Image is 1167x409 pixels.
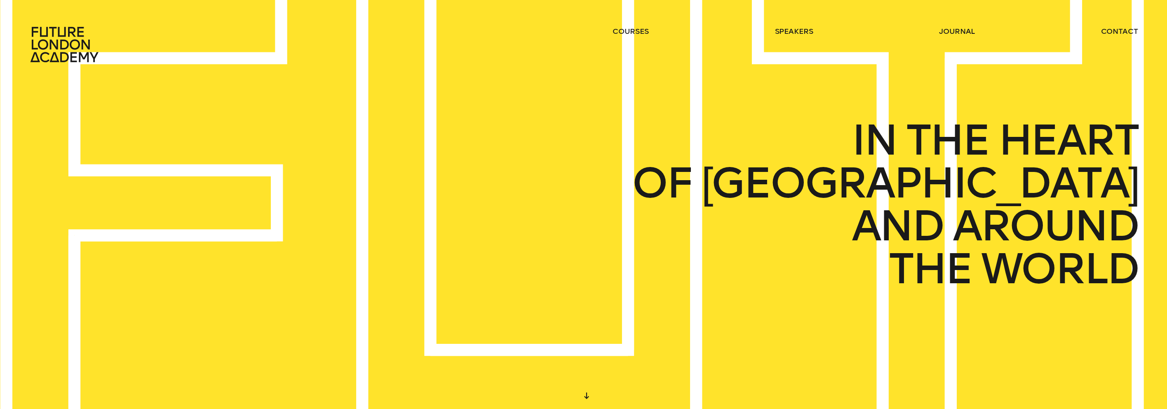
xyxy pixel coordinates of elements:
[701,162,1138,204] span: [GEOGRAPHIC_DATA]
[613,26,649,36] a: courses
[851,204,943,247] span: AND
[939,26,975,36] a: journal
[888,247,971,290] span: THE
[1101,26,1138,36] a: contact
[632,162,692,204] span: OF
[952,204,1138,247] span: AROUND
[998,119,1138,162] span: HEART
[981,247,1138,290] span: WORLD
[775,26,813,36] a: speakers
[906,119,989,162] span: THE
[852,119,897,162] span: IN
